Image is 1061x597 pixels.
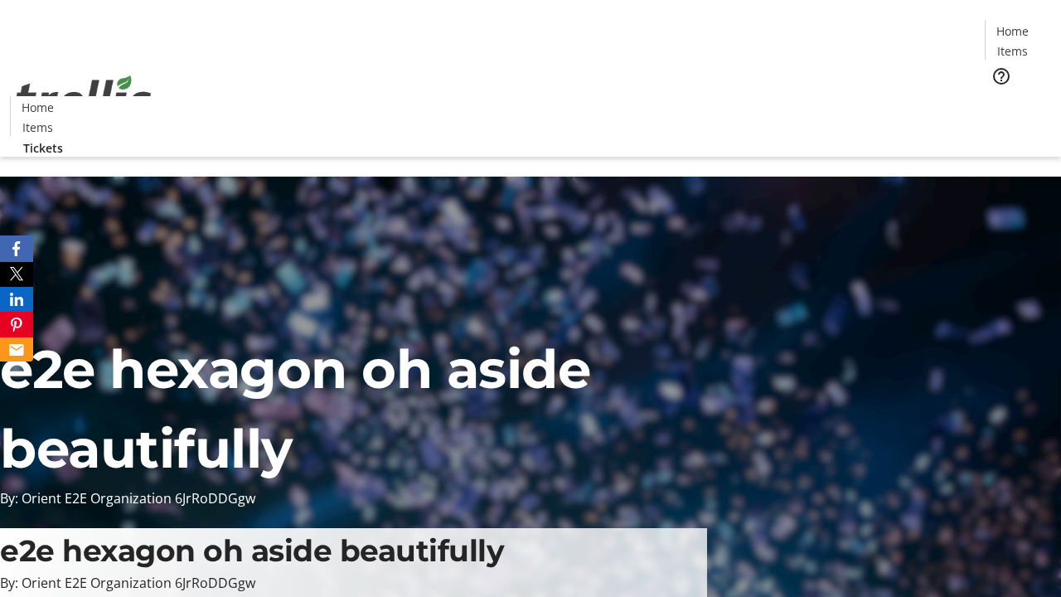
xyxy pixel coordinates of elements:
button: Help [985,60,1018,93]
img: Orient E2E Organization 6JrRoDDGgw's Logo [10,57,157,140]
a: Tickets [985,96,1051,114]
a: Items [11,119,64,136]
span: Tickets [998,96,1038,114]
span: Home [996,22,1029,40]
span: Home [22,99,54,116]
span: Items [997,42,1028,60]
a: Home [11,99,64,116]
a: Home [986,22,1039,40]
a: Tickets [10,139,76,157]
span: Items [22,119,53,136]
a: Items [986,42,1039,60]
span: Tickets [23,139,63,157]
